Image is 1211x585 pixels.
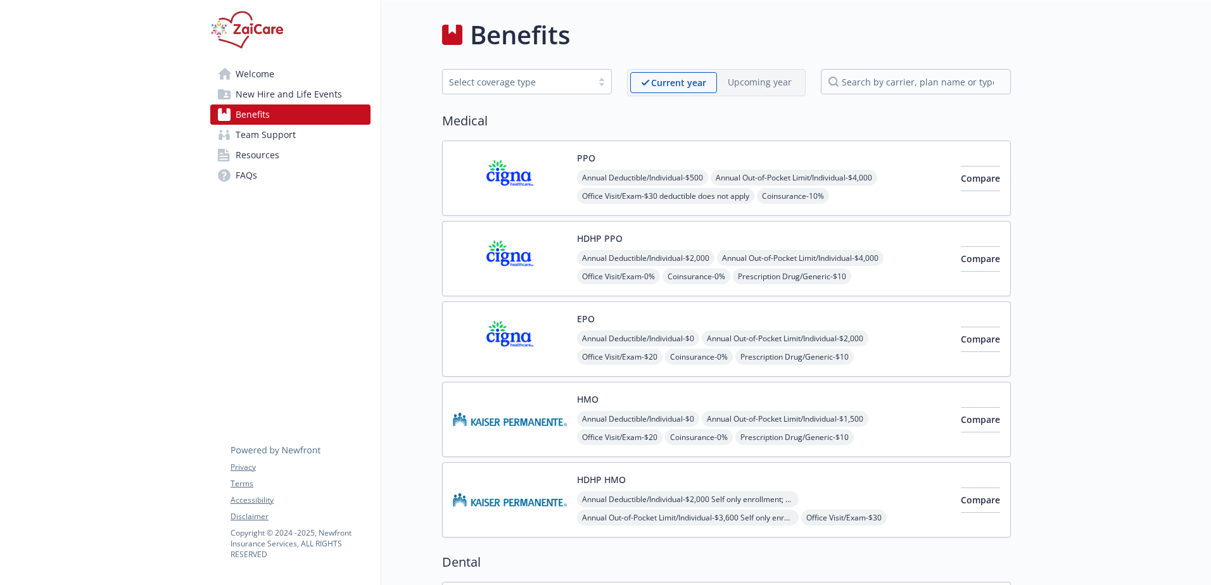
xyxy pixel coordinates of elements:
[210,125,371,145] a: Team Support
[231,494,370,506] a: Accessibility
[210,64,371,84] a: Welcome
[236,145,279,165] span: Resources
[577,473,626,486] button: HDHP HMO
[442,553,1011,572] h2: Dental
[961,487,1000,513] button: Compare
[442,111,1011,130] h2: Medical
[231,478,370,489] a: Terms
[210,84,371,104] a: New Hire and Life Events
[702,411,868,427] span: Annual Out-of-Pocket Limit/Individual - $1,500
[470,16,570,54] h1: Benefits
[236,165,257,186] span: FAQs
[702,330,868,346] span: Annual Out-of-Pocket Limit/Individual - $2,000
[236,125,296,145] span: Team Support
[449,75,586,89] div: Select coverage type
[665,429,733,445] span: Coinsurance - 0%
[577,429,663,445] span: Office Visit/Exam - $20
[236,64,274,84] span: Welcome
[717,72,802,93] span: Upcoming year
[453,312,567,366] img: CIGNA carrier logo
[231,511,370,522] a: Disclaimer
[210,145,371,165] a: Resources
[453,473,567,527] img: Kaiser Permanente Insurance Company carrier logo
[735,349,854,365] span: Prescription Drug/Generic - $10
[733,268,851,284] span: Prescription Drug/Generic - $10
[961,253,1000,265] span: Compare
[577,393,599,406] button: HMO
[577,330,699,346] span: Annual Deductible/Individual - $0
[961,413,1000,425] span: Compare
[801,510,887,525] span: Office Visit/Exam - $30
[577,411,699,427] span: Annual Deductible/Individual - $0
[821,69,1011,94] input: search by carrier, plan name or type
[210,165,371,186] a: FAQs
[453,151,567,205] img: CIGNA carrier logo
[757,188,829,204] span: Coinsurance - 10%
[651,76,706,89] p: Current year
[577,170,708,186] span: Annual Deductible/Individual - $500
[961,407,1000,432] button: Compare
[577,250,714,266] span: Annual Deductible/Individual - $2,000
[231,527,370,560] p: Copyright © 2024 - 2025 , Newfront Insurance Services, ALL RIGHTS RESERVED
[453,393,567,446] img: Kaiser Permanente Insurance Company carrier logo
[961,333,1000,345] span: Compare
[961,246,1000,272] button: Compare
[236,104,270,125] span: Benefits
[728,75,792,89] p: Upcoming year
[236,84,342,104] span: New Hire and Life Events
[665,349,733,365] span: Coinsurance - 0%
[453,232,567,286] img: CIGNA carrier logo
[577,188,754,204] span: Office Visit/Exam - $30 deductible does not apply
[717,250,884,266] span: Annual Out-of-Pocket Limit/Individual - $4,000
[577,151,595,165] button: PPO
[577,232,623,245] button: HDHP PPO
[961,327,1000,352] button: Compare
[210,104,371,125] a: Benefits
[577,312,595,325] button: EPO
[577,268,660,284] span: Office Visit/Exam - 0%
[577,491,799,507] span: Annual Deductible/Individual - $2,000 Self only enrollment; $3,300 for any one member within a Fa...
[735,429,854,445] span: Prescription Drug/Generic - $10
[961,166,1000,191] button: Compare
[231,462,370,473] a: Privacy
[711,170,877,186] span: Annual Out-of-Pocket Limit/Individual - $4,000
[577,510,799,525] span: Annual Out-of-Pocket Limit/Individual - $3,600 Self only enrollment; $3,600 for any one member wi...
[663,268,730,284] span: Coinsurance - 0%
[577,349,663,365] span: Office Visit/Exam - $20
[961,172,1000,184] span: Compare
[961,494,1000,506] span: Compare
